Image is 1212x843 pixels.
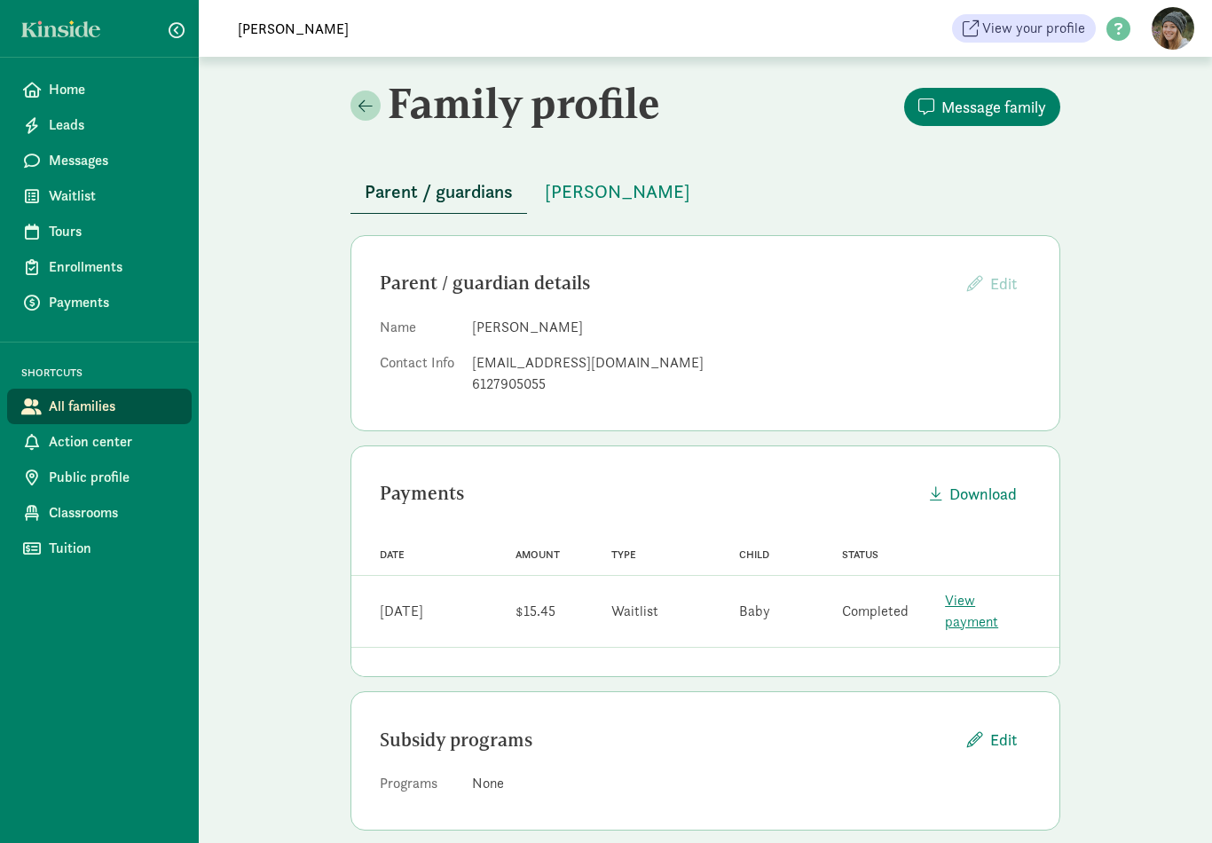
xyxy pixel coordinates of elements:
span: Tuition [49,538,177,559]
a: Classrooms [7,495,192,531]
button: [PERSON_NAME] [531,170,704,213]
span: [PERSON_NAME] [545,177,690,206]
button: Edit [953,721,1031,759]
span: Waitlist [49,185,177,207]
a: Waitlist [7,178,192,214]
dt: Programs [380,773,458,801]
span: Edit [990,728,1017,752]
button: Edit [953,264,1031,303]
a: Parent / guardians [350,182,527,202]
span: Edit [990,273,1017,294]
a: Tours [7,214,192,249]
div: Completed [842,601,909,622]
a: [PERSON_NAME] [531,182,704,202]
span: Message family [941,95,1046,119]
span: Messages [49,150,177,171]
div: Parent / guardian details [380,269,953,297]
a: View your profile [952,14,1096,43]
a: Action center [7,424,192,460]
div: 6127905055 [472,374,1031,395]
span: All families [49,396,177,417]
input: Search for a family, child or location [227,11,725,46]
div: Waitlist [611,601,658,622]
a: Messages [7,143,192,178]
span: Home [49,79,177,100]
a: Public profile [7,460,192,495]
dt: Contact Info [380,352,458,402]
a: Payments [7,285,192,320]
a: Leads [7,107,192,143]
span: Tours [49,221,177,242]
div: [EMAIL_ADDRESS][DOMAIN_NAME] [472,352,1031,374]
a: Tuition [7,531,192,566]
span: Payments [49,292,177,313]
div: Subsidy programs [380,726,953,754]
div: Payments [380,479,916,508]
h2: Family profile [350,78,702,128]
span: Date [380,548,405,561]
button: Parent / guardians [350,170,527,214]
span: Public profile [49,467,177,488]
iframe: Chat Widget [1123,758,1212,843]
a: All families [7,389,192,424]
span: Status [842,548,878,561]
span: Child [739,548,769,561]
span: Parent / guardians [365,177,513,206]
span: Leads [49,114,177,136]
span: Classrooms [49,502,177,524]
a: Home [7,72,192,107]
span: Amount [515,548,560,561]
span: Type [611,548,636,561]
dd: [PERSON_NAME] [472,317,1031,338]
span: View your profile [982,18,1085,39]
div: None [472,773,1031,794]
div: Baby [739,601,770,622]
a: Enrollments [7,249,192,285]
span: Enrollments [49,256,177,278]
button: Download [916,475,1031,513]
span: Action center [49,431,177,453]
div: [DATE] [380,601,423,622]
span: Download [949,482,1017,506]
dt: Name [380,317,458,345]
button: Message family [904,88,1060,126]
a: View payment [945,591,998,631]
div: $15.45 [515,601,555,622]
